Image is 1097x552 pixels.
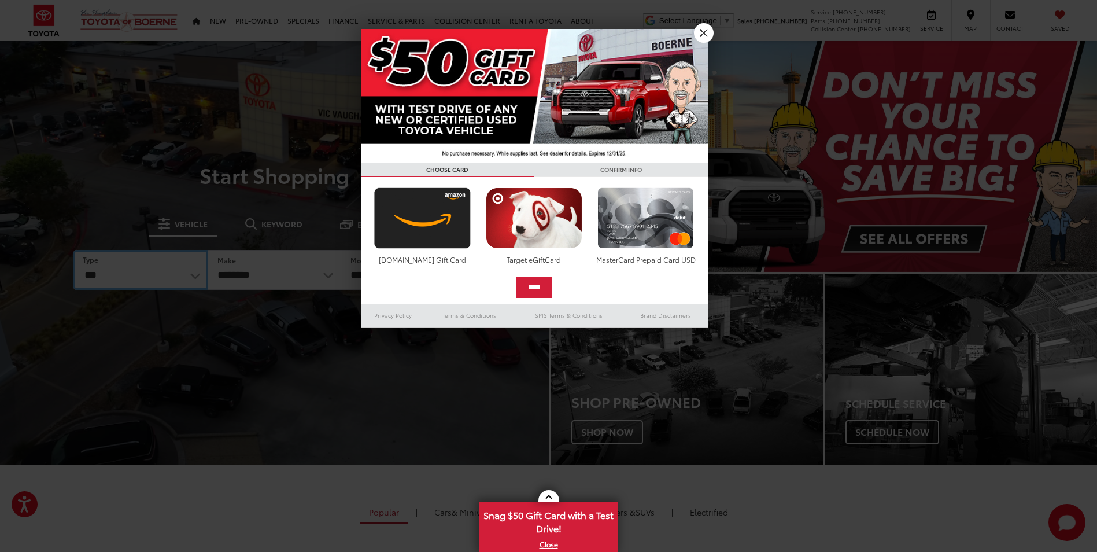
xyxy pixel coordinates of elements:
span: Snag $50 Gift Card with a Test Drive! [481,503,617,538]
img: targetcard.png [483,187,585,249]
a: Privacy Policy [361,308,426,322]
div: MasterCard Prepaid Card USD [594,255,697,264]
h3: CHOOSE CARD [361,163,534,177]
img: 42635_top_851395.jpg [361,29,708,163]
img: mastercard.png [594,187,697,249]
a: Brand Disclaimers [623,308,708,322]
div: Target eGiftCard [483,255,585,264]
a: SMS Terms & Conditions [514,308,623,322]
a: Terms & Conditions [425,308,514,322]
div: [DOMAIN_NAME] Gift Card [371,255,474,264]
h3: CONFIRM INFO [534,163,708,177]
img: amazoncard.png [371,187,474,249]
